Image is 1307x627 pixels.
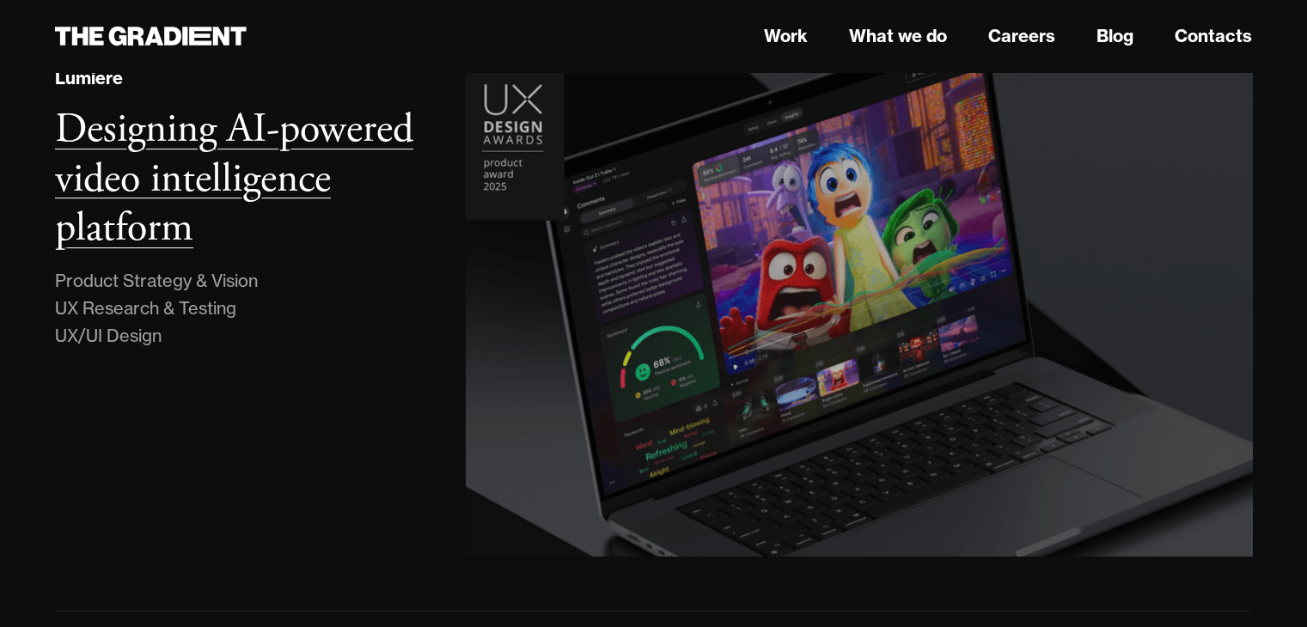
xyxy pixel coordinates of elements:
h3: Designing AI-powered video intelligence platform [55,103,413,254]
a: Contacts [1175,23,1252,49]
div: Lumiere [55,65,123,91]
a: Work [764,23,808,49]
div: Product Strategy & Vision UX Research & Testing UX/UI Design [55,267,258,350]
a: What we do [849,23,947,49]
a: Careers [988,23,1055,49]
a: Blog [1096,23,1133,49]
a: LumiereDesigning AI-powered video intelligence platformProduct Strategy & VisionUX Research & Tes... [55,64,1252,556]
